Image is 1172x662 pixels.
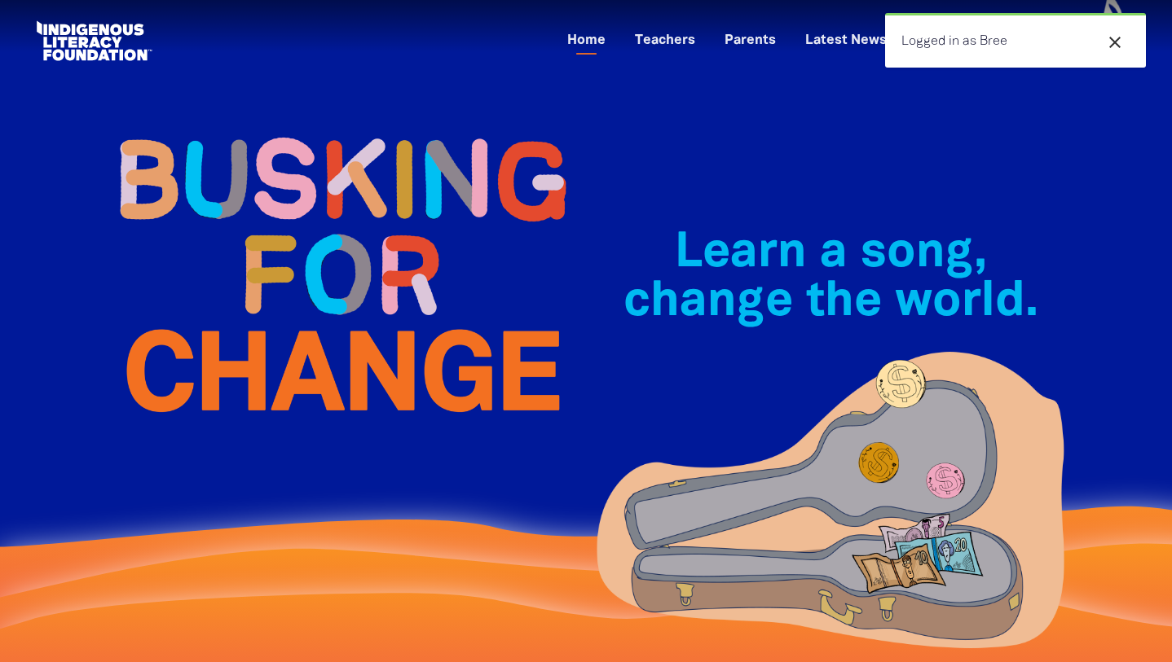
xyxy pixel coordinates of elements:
[715,28,786,55] a: Parents
[885,13,1146,68] div: Logged in as Bree
[557,28,615,55] a: Home
[1105,33,1125,52] i: close
[1100,32,1130,53] button: close
[625,28,705,55] a: Teachers
[795,28,897,55] a: Latest News
[623,231,1038,325] span: Learn a song, change the world.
